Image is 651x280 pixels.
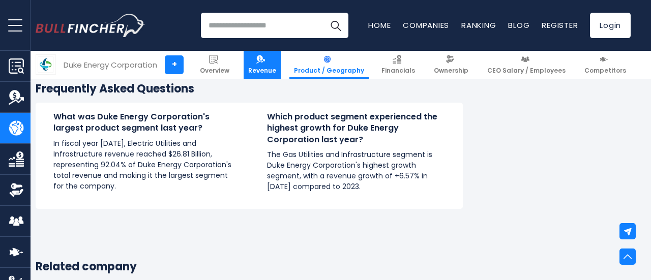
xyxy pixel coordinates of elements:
a: Home [368,20,391,30]
div: Duke Energy Corporation [64,59,157,71]
span: Competitors [584,67,626,75]
a: Blog [508,20,529,30]
a: Ownership [429,51,473,79]
h3: Frequently Asked Questions [36,82,463,97]
a: Financials [377,51,420,79]
span: Ownership [434,67,468,75]
p: In fiscal year [DATE], Electric Utilities and Infrastructure revenue reached $26.81 Billion, repr... [53,138,231,192]
a: Ranking [461,20,496,30]
a: Companies [403,20,449,30]
a: + [165,55,184,74]
h3: Related company [36,260,463,274]
a: Go to homepage [36,14,145,37]
span: Overview [200,67,229,75]
a: Overview [195,51,234,79]
h4: Which product segment experienced the highest growth for Duke Energy Corporation last year? [267,111,445,145]
h4: What was Duke Energy Corporation's largest product segment last year? [53,111,231,134]
span: CEO Salary / Employees [487,67,566,75]
span: Revenue [248,67,276,75]
img: Ownership [9,182,24,198]
img: Bullfincher logo [36,14,145,37]
a: Login [590,13,631,38]
a: Revenue [244,51,281,79]
a: Competitors [580,51,631,79]
p: The Gas Utilities and Infrastructure segment is Duke Energy Corporation's highest growth segment,... [267,149,445,192]
a: CEO Salary / Employees [483,51,570,79]
span: Product / Geography [294,67,364,75]
a: Product / Geography [289,51,369,79]
span: Financials [381,67,415,75]
a: Register [542,20,578,30]
img: DUK logo [36,55,55,74]
button: Search [323,13,348,38]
